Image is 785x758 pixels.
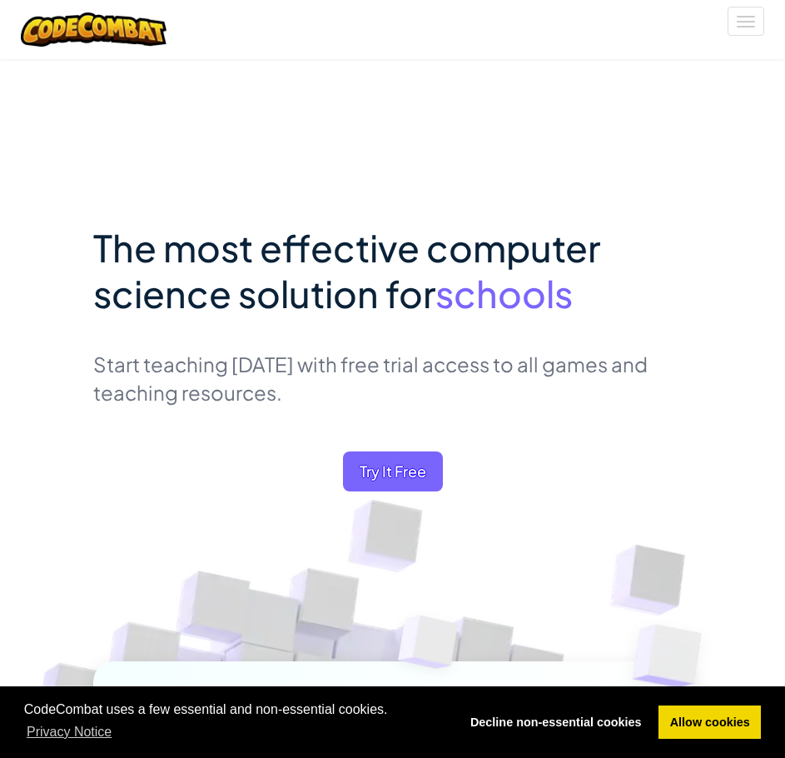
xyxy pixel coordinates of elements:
span: The most effective computer science solution for [93,224,600,317]
span: CodeCombat uses a few essential and non-essential cookies. [24,700,446,745]
span: schools [435,270,573,317]
button: Try It Free [343,451,443,491]
a: learn more about cookies [24,720,115,745]
p: Start teaching [DATE] with free trial access to all games and teaching resources. [93,350,693,406]
img: Overlap cubes [597,581,753,733]
a: allow cookies [658,706,761,739]
img: CodeCombat logo [21,12,166,47]
a: deny cookies [459,706,653,739]
img: Overlap cubes [364,580,493,714]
